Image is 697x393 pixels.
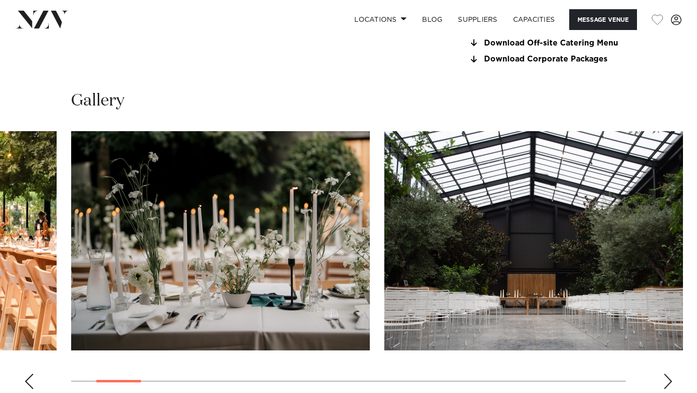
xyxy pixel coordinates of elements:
a: Locations [347,9,414,30]
img: nzv-logo.png [15,11,68,28]
h2: Gallery [71,90,124,112]
swiper-slide: 3 / 22 [384,131,683,350]
button: Message Venue [569,9,637,30]
a: Download Off-site Catering Menu [468,39,626,47]
swiper-slide: 2 / 22 [71,131,370,350]
a: Download Corporate Packages [468,55,626,64]
a: SUPPLIERS [450,9,505,30]
a: Capacities [505,9,563,30]
a: BLOG [414,9,450,30]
